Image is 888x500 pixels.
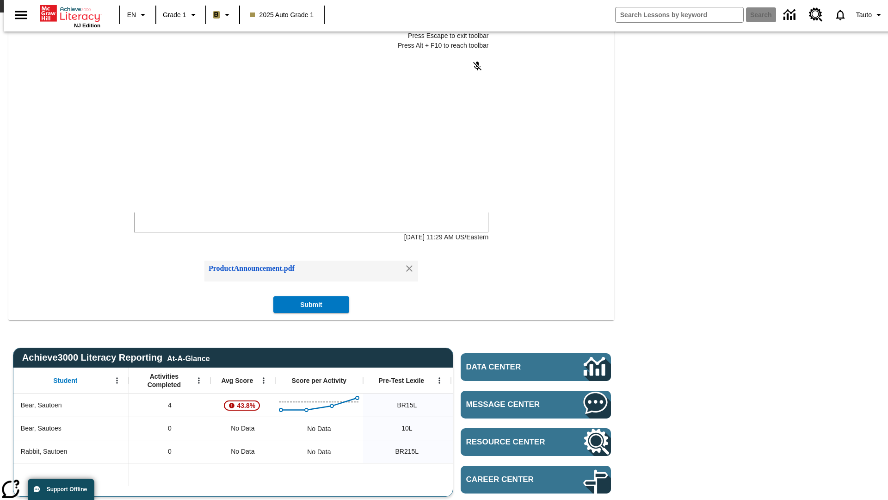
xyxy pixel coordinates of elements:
span: 0 [168,447,172,456]
button: Click to activate and allow voice recognition [466,55,488,77]
button: Language: EN, Select a language [123,6,153,23]
a: Notifications [828,3,852,27]
span: Message Center [466,400,556,409]
span: Resource Center [466,437,556,447]
a: Resource Center, Will open in new tab [803,2,828,27]
div: ProductAnnouncement.pdf [209,263,297,282]
button: Grade: Grade 1, Select a grade [159,6,203,23]
a: Data Center [461,353,611,381]
span: Score per Activity [292,376,347,385]
span: B [214,9,219,20]
div: 0, Rabbit, Sautoen [129,440,210,463]
button: Open side menu [7,1,35,29]
div: Remove attachment [403,263,416,279]
p: Press Escape to exit toolbar [134,31,489,41]
span: Data Center [466,362,553,372]
span: EN [127,10,136,20]
span: Bear, Sautoes [21,424,62,433]
span: 0 [168,424,172,433]
span: Career Center [466,475,556,484]
span: Grade 1 [163,10,186,20]
button: Boost Class color is light brown. Change class color [209,6,236,23]
p: Class Announcements attachment at [DATE] 8:59:25 PM [4,7,135,24]
span: 4 [168,400,172,410]
div: 10 Lexile, ER, Based on the Lexile Reading measure, student is an Emerging Reader (ER) and will h... [451,394,539,417]
a: Resource Center, Will open in new tab [461,428,611,456]
span: 2025 Auto Grade 1 [250,10,314,20]
div: No Data, Rabbit, Sautoen [302,442,335,461]
button: Profile/Settings [852,6,888,23]
span: No Data [226,442,259,461]
button: Submit [273,296,349,313]
p: [DATE] 11:29 AM US/Eastern [404,232,489,242]
span: Beginning reader 15 Lexile, Bear, Sautoen [397,400,417,410]
span: Activities Completed [134,372,195,389]
span: Bear, Sautoen [21,400,62,410]
span: No Data [226,419,259,438]
span: Achieve3000 Literacy Reporting [22,352,210,363]
span: Rabbit, Sautoen [21,447,67,456]
div: No Data, Bear, Sautoes [302,419,335,437]
div: No Data, Bear, Sautoes [210,417,275,440]
span: Support Offline [47,486,87,493]
button: Open Menu [192,374,206,387]
span: Tauto [856,10,872,20]
button: Open Menu [257,374,271,387]
div: Home [40,3,100,28]
span: 10 Lexile, Bear, Sautoes [401,424,412,433]
input: search field [616,7,743,22]
div: 10 Lexile, ER, Based on the Lexile Reading measure, student is an Emerging Reader (ER) and will h... [451,417,539,440]
span: NJ Edition [74,23,100,28]
button: Open Menu [432,374,446,387]
span: 43.8% [234,397,259,414]
div: At-A-Glance [167,353,210,363]
div: Beginning reader 215 Lexile, ER, Based on the Lexile Reading measure, student is an Emerging Read... [451,440,539,463]
div: , 43.8%, Attention! This student's Average First Try Score of 43.8% is below 65%, Bear, Sautoen [210,394,275,417]
span: Avg Score [221,376,253,385]
a: Home [40,4,100,23]
button: Support Offline [28,479,94,500]
a: Attachment: ProductAnnouncement.pdf. Press enter to view the attachment. [209,263,301,279]
div: 4, Bear, Sautoen [129,394,210,417]
p: Press Alt + F10 to reach toolbar [134,41,489,50]
a: Career Center [461,466,611,494]
button: Open Menu [110,374,124,387]
body: Maximum 600 characters Press Escape to exit toolbar Press Alt + F10 to reach toolbar [4,7,135,24]
div: No Data, Rabbit, Sautoen [210,440,275,463]
span: Pre-Test Lexile [379,376,425,385]
span: Beginning reader 215 Lexile, Rabbit, Sautoen [395,447,419,456]
div: 0, Bear, Sautoes [129,417,210,440]
span: Student [53,376,77,385]
a: Data Center [778,2,803,28]
a: Message Center [461,391,611,419]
